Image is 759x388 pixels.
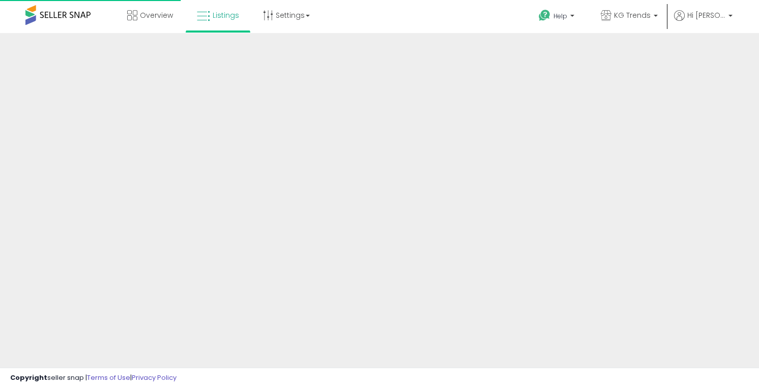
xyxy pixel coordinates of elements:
span: Overview [140,10,173,20]
div: seller snap | | [10,373,177,383]
strong: Copyright [10,373,47,382]
span: Listings [213,10,239,20]
span: Help [553,12,567,20]
a: Privacy Policy [132,373,177,382]
span: Hi [PERSON_NAME] [687,10,725,20]
a: Terms of Use [87,373,130,382]
a: Help [531,2,585,33]
a: Hi [PERSON_NAME] [674,10,733,33]
span: KG Trends [614,10,651,20]
i: Get Help [538,9,551,22]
